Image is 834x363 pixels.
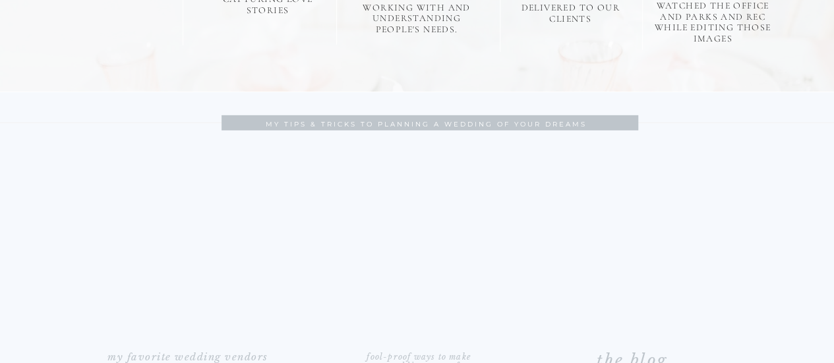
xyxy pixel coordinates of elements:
p: my tips & tricks to planning a wedding of your dreams [227,119,626,130]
